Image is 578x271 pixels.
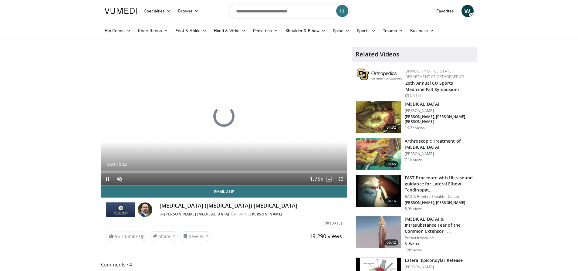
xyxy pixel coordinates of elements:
[405,151,473,156] p: [PERSON_NAME]
[106,202,135,217] img: Rothman Hand Surgery
[138,202,152,217] img: Avatar
[356,138,473,170] a: 08:45 Arthroscopic Treatment of [MEDICAL_DATA] [PERSON_NAME] 7.1K views
[405,108,473,113] p: [PERSON_NAME]
[461,5,474,17] a: W
[164,212,229,217] a: [PERSON_NAME] [MEDICAL_DATA]
[357,69,402,80] img: 355603a8-37da-49b6-856f-e00d7e9307d3.png.150x105_q85_autocrop_double_scale_upscale_version-0.2.png
[356,216,401,248] img: 92165b0e-0b28-450d-9733-bef906a933be.150x105_q85_crop-smart_upscale.jpg
[119,162,127,167] span: 9:15
[405,242,473,246] p: S. Weiss
[356,101,401,133] img: 9fe33de0-e486-4ae2-8f37-6336057f1190.150x105_q85_crop-smart_upscale.jpg
[101,185,347,198] a: Email Asif
[384,198,399,204] span: 04:16
[115,233,120,239] span: 96
[356,138,401,170] img: a46ba35e-14f0-4027-84ff-bbe80d489834.150x105_q85_crop-smart_upscale.jpg
[323,173,335,185] button: Enable picture-in-picture mode
[384,161,399,167] span: 08:45
[101,261,347,269] span: Comments 4
[282,25,329,37] a: Shoulder & Elbow
[101,173,113,185] button: Pause
[150,231,178,241] button: Share
[405,125,425,130] p: 14.7K views
[356,216,473,252] a: 06:42 [MEDICAL_DATA] & Intrasubstance Tear of the Common Extensor T… Probeultrasound S. Weiss 126...
[160,202,342,209] h4: [MEDICAL_DATA] ([MEDICAL_DATA]) [MEDICAL_DATA]
[405,257,463,263] h3: Lateral Epicondylar Release
[405,200,473,205] p: [PERSON_NAME], [PERSON_NAME]
[140,5,175,17] a: Specialties
[174,5,202,17] a: Browse
[384,239,399,246] span: 06:42
[228,4,350,18] input: Search topics, interventions
[405,216,473,234] h3: [MEDICAL_DATA] & Intrasubstance Tear of the Common Extensor T…
[356,51,399,58] h4: Related Videos
[117,162,118,167] span: /
[105,8,137,14] img: VuMedi Logo
[101,25,135,37] a: Hip Recon
[405,235,473,240] p: Probeultrasound
[249,25,282,37] a: Pediatrics
[356,175,401,207] img: E-HI8y-Omg85H4KX4xMDoxOjBzMTt2bJ_4.150x105_q85_crop-smart_upscale.jpg
[309,232,342,240] span: 19,290 views
[310,173,323,185] button: Playback Rate
[405,93,472,98] div: [DATE]
[107,162,115,167] span: 0:00
[379,25,407,37] a: Trauma
[405,194,473,199] p: BADIA Hand to Shoulder Center
[405,175,473,193] h3: FAST Procedure with Ultrasound guidance for Lateral Elbow Tendinopat…
[250,212,282,217] a: [PERSON_NAME]
[405,206,423,211] p: 8.9K views
[101,171,347,173] div: Progress Bar
[384,124,399,130] span: 04:02
[353,25,379,37] a: Sports
[356,175,473,211] a: 04:16 FAST Procedure with Ultrasound guidance for Lateral Elbow Tendinopat… BADIA Hand to Shoulde...
[356,101,473,133] a: 04:02 [MEDICAL_DATA] [PERSON_NAME] [PERSON_NAME], [PERSON_NAME], [PERSON_NAME] 14.7K views
[106,232,147,241] a: 96 Thumbs Up
[172,25,210,37] a: Foot & Ankle
[335,173,347,185] button: Fullscreen
[180,231,211,241] button: Save to
[405,158,423,162] p: 7.1K views
[326,221,342,226] div: [DATE]
[405,248,422,252] p: 126 views
[405,101,473,107] h3: [MEDICAL_DATA]
[101,47,347,185] video-js: Video Player
[405,114,473,124] p: [PERSON_NAME], [PERSON_NAME], [PERSON_NAME]
[405,80,459,92] a: 20th Annual CU Sports Medicine Fall Symposium
[210,25,249,37] a: Hand & Wrist
[405,265,463,269] p: [PERSON_NAME]
[405,69,464,79] a: University of [US_STATE] Department of Orthopaedics
[160,212,342,217] div: By FEATURING
[329,25,353,37] a: Spine
[405,138,473,150] h3: Arthroscopic Treatment of [MEDICAL_DATA]
[134,25,172,37] a: Knee Recon
[433,5,458,17] a: Favorites
[113,173,126,185] button: Unmute
[407,25,438,37] a: Business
